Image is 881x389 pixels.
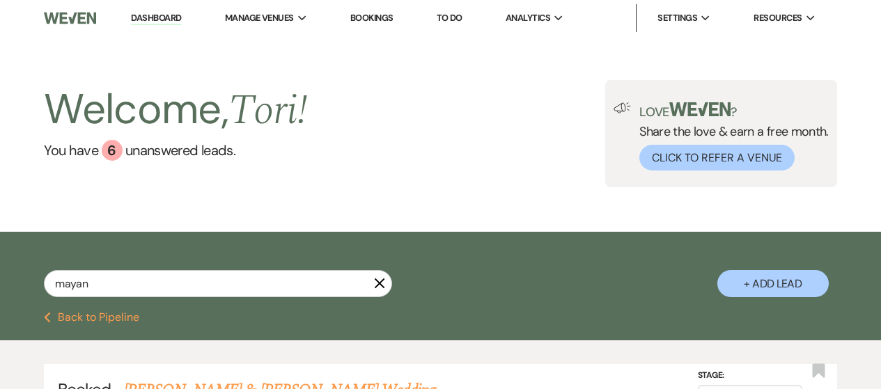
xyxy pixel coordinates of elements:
[614,102,631,113] img: loud-speaker-illustration.svg
[102,140,123,161] div: 6
[44,312,139,323] button: Back to Pipeline
[437,12,462,24] a: To Do
[506,11,550,25] span: Analytics
[754,11,802,25] span: Resources
[44,140,307,161] a: You have 6 unanswered leads.
[657,11,697,25] span: Settings
[717,270,829,297] button: + Add Lead
[698,368,802,383] label: Stage:
[669,102,731,116] img: weven-logo-green.svg
[639,145,795,170] button: Click to Refer a Venue
[44,270,392,297] input: Search by name, event date, email address or phone number
[631,102,829,170] div: Share the love & earn a free month.
[44,80,307,140] h2: Welcome,
[228,79,307,143] span: Tori !
[131,12,181,25] a: Dashboard
[350,12,393,24] a: Bookings
[639,102,829,118] p: Love ?
[225,11,294,25] span: Manage Venues
[44,3,95,33] img: Weven Logo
